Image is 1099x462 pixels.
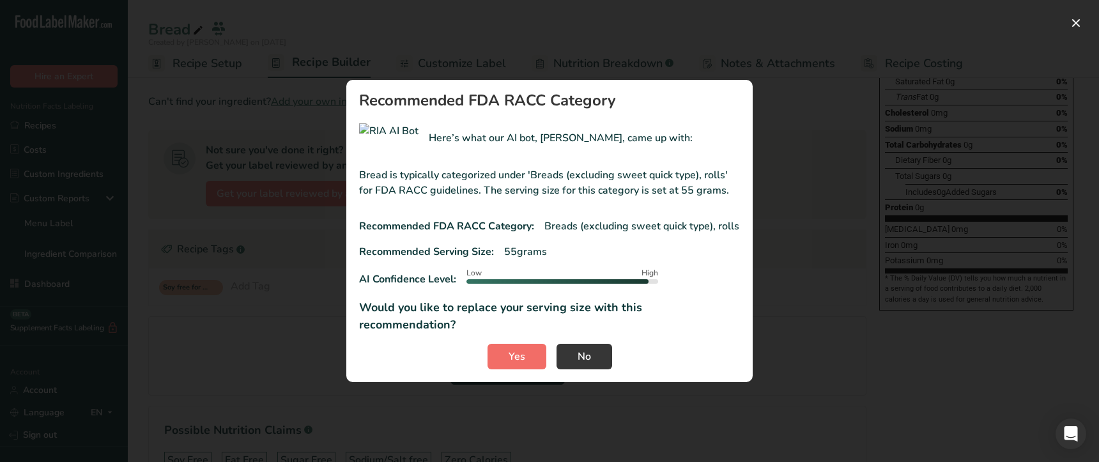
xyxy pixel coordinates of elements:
p: Would you like to replace your serving size with this recommendation? [359,299,740,334]
p: AI Confidence Level: [359,272,456,287]
p: Recommended Serving Size: [359,244,494,259]
p: 55grams [504,244,547,259]
span: No [578,349,591,364]
span: Yes [509,349,525,364]
p: Bread is typically categorized under 'Breads (excluding sweet quick type), rolls' for FDA RACC gu... [359,167,740,198]
span: High [642,267,658,279]
h1: Recommended FDA RACC Category [359,93,740,108]
div: Open Intercom Messenger [1056,419,1086,449]
p: Here’s what our AI bot, [PERSON_NAME], came up with: [429,130,693,146]
p: Recommended FDA RACC Category: [359,219,534,234]
img: RIA AI Bot [359,123,419,152]
p: Breads (excluding sweet quick type), rolls [544,219,739,234]
span: Low [466,267,482,279]
button: Yes [488,344,546,369]
button: No [557,344,612,369]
